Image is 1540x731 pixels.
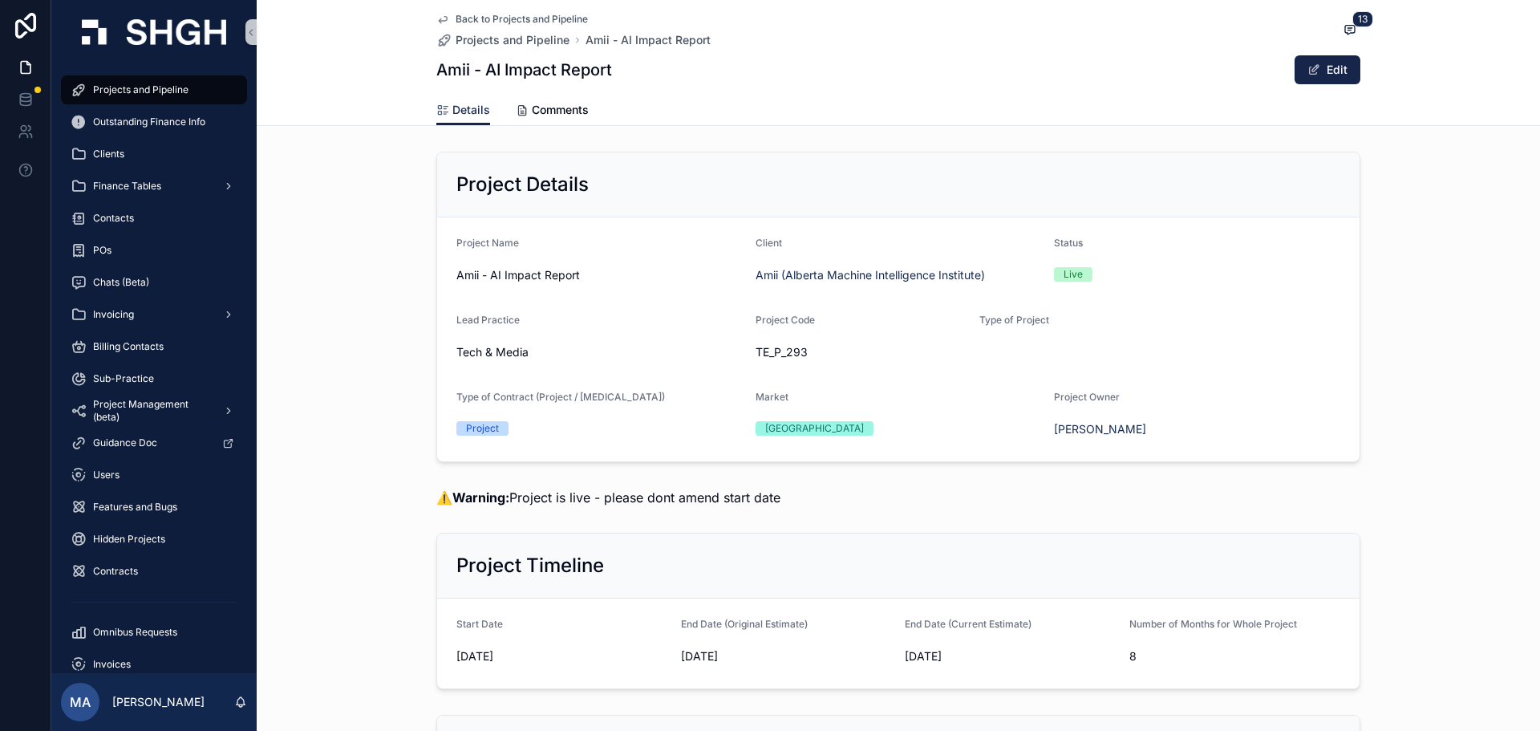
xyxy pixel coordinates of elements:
a: Details [436,95,490,126]
a: Outstanding Finance Info [61,108,247,136]
span: TE_P_293 [756,344,967,360]
a: Project Management (beta) [61,396,247,425]
a: Chats (Beta) [61,268,247,297]
span: Client [756,237,782,249]
button: Edit [1295,55,1360,84]
span: POs [93,244,111,257]
strong: Warning: [452,489,509,506]
span: Projects and Pipeline [456,32,569,48]
a: Sub-Practice [61,364,247,393]
span: [DATE] [681,648,893,664]
a: Guidance Doc [61,428,247,457]
span: Invoicing [93,308,134,321]
span: Hidden Projects [93,533,165,546]
span: 8 [1129,648,1341,664]
span: Projects and Pipeline [93,83,188,96]
span: Type of Contract (Project / [MEDICAL_DATA]) [456,391,665,403]
span: Clients [93,148,124,160]
span: Billing Contacts [93,340,164,353]
a: Finance Tables [61,172,247,201]
a: Features and Bugs [61,493,247,522]
a: Projects and Pipeline [61,75,247,104]
a: Amii (Alberta Machine Intelligence Institute) [756,267,985,283]
span: Details [452,102,490,118]
a: [PERSON_NAME] [1054,421,1146,437]
span: Market [756,391,788,403]
span: Comments [532,102,589,118]
span: End Date (Current Estimate) [905,618,1031,630]
a: Omnibus Requests [61,618,247,647]
div: [GEOGRAPHIC_DATA] [765,421,864,436]
span: Outstanding Finance Info [93,116,205,128]
a: Invoicing [61,300,247,329]
span: Contacts [93,212,134,225]
a: Amii - AI Impact Report [586,32,711,48]
a: Back to Projects and Pipeline [436,13,588,26]
p: [PERSON_NAME] [112,694,205,710]
a: Users [61,461,247,489]
span: MA [70,692,91,712]
span: Contracts [93,565,138,578]
button: 13 [1339,21,1360,41]
a: Comments [516,95,589,128]
div: Live [1064,267,1083,282]
a: POs [61,236,247,265]
span: Number of Months for Whole Project [1129,618,1297,630]
span: Status [1054,237,1083,249]
div: scrollable content [51,64,257,673]
h2: Project Timeline [456,553,604,579]
span: Invoices [93,658,131,671]
div: Project [466,421,499,436]
span: Amii - AI Impact Report [456,267,743,283]
span: Tech & Media [456,344,529,360]
span: Project Name [456,237,519,249]
span: Guidance Doc [93,437,157,449]
span: Type of Project [979,314,1049,326]
span: Project Owner [1054,391,1120,403]
span: End Date (Original Estimate) [681,618,808,630]
span: ⚠️ Project is live - please dont amend start date [436,489,780,506]
span: Omnibus Requests [93,626,177,639]
span: Project Management (beta) [93,398,210,424]
span: [DATE] [905,648,1116,664]
span: [DATE] [456,648,668,664]
span: Project Code [756,314,815,326]
span: Start Date [456,618,503,630]
span: Lead Practice [456,314,520,326]
a: Contacts [61,204,247,233]
span: Users [93,469,120,481]
a: Clients [61,140,247,169]
span: Sub-Practice [93,372,154,385]
span: Finance Tables [93,180,161,193]
a: Projects and Pipeline [436,32,569,48]
a: Billing Contacts [61,332,247,361]
span: Features and Bugs [93,501,177,514]
span: Chats (Beta) [93,276,149,289]
span: Back to Projects and Pipeline [456,13,588,26]
h2: Project Details [456,172,589,197]
h1: Amii - AI Impact Report [436,59,612,81]
a: Contracts [61,557,247,586]
a: Invoices [61,650,247,679]
a: Hidden Projects [61,525,247,554]
img: App logo [82,19,226,45]
span: 13 [1352,11,1373,27]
